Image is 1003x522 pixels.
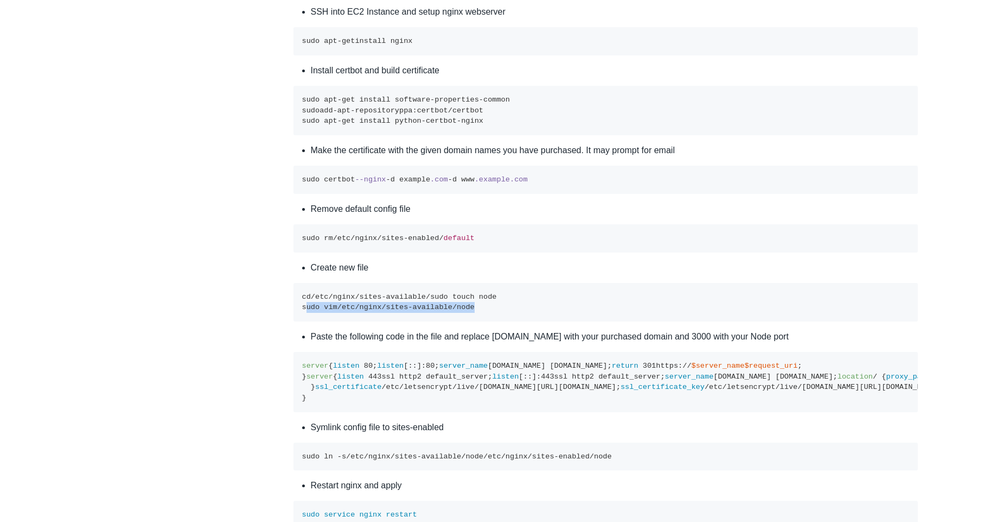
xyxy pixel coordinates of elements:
li: Remove default config file [311,203,918,216]
span: ssl_certificate_key [621,383,705,391]
li: SSH into EC2 Instance and setup nginx webserver [311,5,918,18]
li: Restart nginx and apply [311,479,918,492]
span: /etc/ [346,452,368,461]
code: sudo ln -s nginx node nginx node [302,452,612,461]
span: server_name [665,373,714,381]
span: /sites-available/ [355,293,430,301]
span: server [306,373,333,381]
span: add-apt-repository [320,106,399,115]
span: /etc/ [483,452,506,461]
span: listen [377,362,404,370]
span: /etc/ [333,234,355,242]
code: sudo rm nginx [302,234,475,242]
span: $request_uri [744,362,797,370]
span: 80 [426,362,435,370]
span: default [444,234,475,242]
span: server_name [439,362,488,370]
span: get [342,37,355,45]
span: .com [510,175,528,184]
span: /sites-available/ [381,303,457,311]
span: $server_name [692,362,745,370]
span: 80 [364,362,373,370]
li: Create new file [311,261,918,274]
code: sudo apt-get install software-properties-common sudo ppa:certbot/certbot sudo apt-get install pyt... [302,96,510,125]
span: .example [475,175,510,184]
span: listen [492,373,519,381]
span: 443 [541,373,554,381]
span: /sites-enabled/ [528,452,594,461]
span: 443 [368,373,381,381]
span: --nginx [355,175,386,184]
span: server [302,362,329,370]
span: listen [337,373,364,381]
span: return [612,362,638,370]
span: listen [333,362,360,370]
span: sudo service nginx restart [302,511,417,519]
li: Install certbot and build certificate [311,64,918,77]
code: cd nginx sudo touch node sudo vim nginx node [302,293,497,312]
span: ssl_certificate [315,383,381,391]
span: /sites-available/ [391,452,466,461]
span: proxy_pass [886,373,930,381]
code: sudo apt- install nginx [302,37,413,45]
li: Symlink config file to sites-enabled [311,421,918,434]
span: /etc/ [311,293,333,301]
span: 301 [643,362,656,370]
span: location [838,373,873,381]
span: .com [430,175,448,184]
li: Make the certificate with the given domain names you have purchased. It may prompt for email [311,144,918,157]
span: /etc/ [337,303,360,311]
li: Paste the following code in the file and replace [DOMAIN_NAME] with your purchased domain and 300... [311,330,918,343]
span: /sites-enabled/ [377,234,443,242]
code: sudo certbot -d example -d www [302,175,528,184]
